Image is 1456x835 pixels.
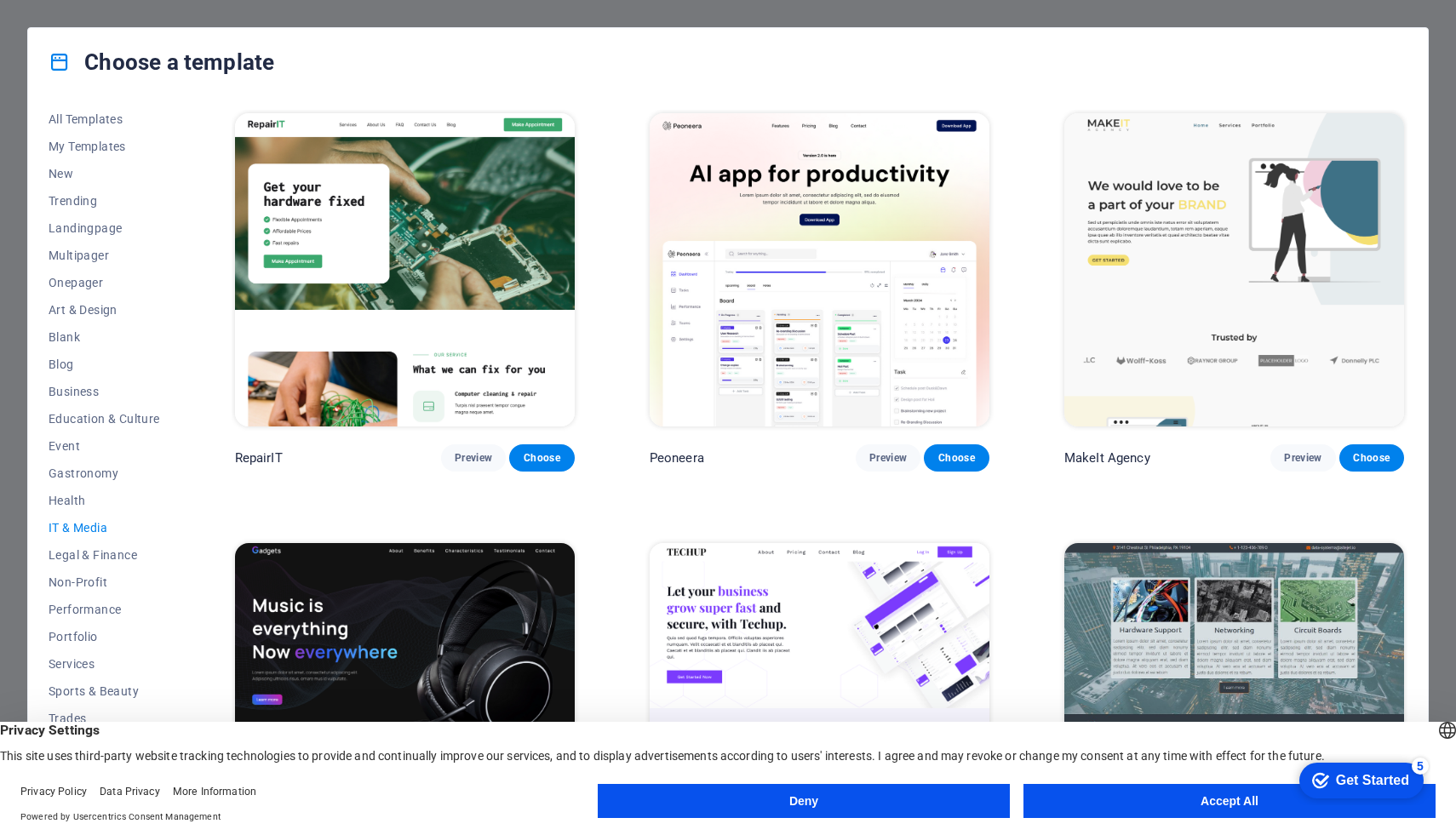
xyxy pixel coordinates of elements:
h4: Choose a template [49,49,274,76]
button: Preview [441,444,506,472]
button: Trending [49,187,160,214]
span: Services [49,657,160,671]
span: Blank [49,330,160,344]
img: RepairIT [235,113,575,426]
button: Portfolio [49,623,160,650]
span: Choose [523,451,560,465]
span: Onepager [49,276,160,289]
button: All Templates [49,106,160,133]
span: Preview [1284,451,1321,465]
button: Choose [924,444,989,472]
button: Trades [49,705,160,732]
span: Education & Culture [49,412,160,426]
span: Business [49,385,160,398]
span: Preview [869,451,907,465]
button: Non-Profit [49,569,160,596]
button: New [49,160,160,187]
button: Business [49,378,160,405]
span: Event [49,439,160,453]
span: Gastronomy [49,466,160,480]
span: Landingpage [49,221,160,235]
span: Multipager [49,249,160,262]
button: IT & Media [49,514,160,541]
p: MakeIt Agency [1064,449,1150,466]
div: Get Started [50,19,123,34]
button: Landingpage [49,214,160,242]
button: Sports & Beauty [49,678,160,705]
button: Blog [49,351,160,378]
button: Preview [1270,444,1335,472]
span: Art & Design [49,303,160,317]
span: All Templates [49,112,160,126]
button: My Templates [49,133,160,160]
span: Portfolio [49,630,160,643]
span: Performance [49,603,160,616]
img: Peoneera [650,113,989,426]
button: Blank [49,323,160,351]
span: New [49,167,160,180]
button: Multipager [49,242,160,269]
span: Choose [937,451,975,465]
button: Education & Culture [49,405,160,432]
p: RepairIT [235,449,283,466]
button: Preview [856,444,920,472]
span: Legal & Finance [49,548,160,562]
div: 5 [126,3,143,20]
span: Preview [455,451,492,465]
button: Choose [1339,444,1404,472]
img: MakeIt Agency [1064,113,1404,426]
p: Peoneera [650,449,704,466]
div: Get Started 5 items remaining, 0% complete [14,9,138,44]
span: IT & Media [49,521,160,535]
button: Art & Design [49,296,160,323]
button: Event [49,432,160,460]
button: Legal & Finance [49,541,160,569]
span: Choose [1353,451,1390,465]
span: My Templates [49,140,160,153]
button: Onepager [49,269,160,296]
button: Health [49,487,160,514]
button: Choose [509,444,574,472]
button: Services [49,650,160,678]
span: Trending [49,194,160,208]
span: Health [49,494,160,507]
button: Performance [49,596,160,623]
span: Non-Profit [49,575,160,589]
span: Trades [49,712,160,725]
button: Gastronomy [49,460,160,487]
span: Sports & Beauty [49,684,160,698]
span: Blog [49,357,160,371]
